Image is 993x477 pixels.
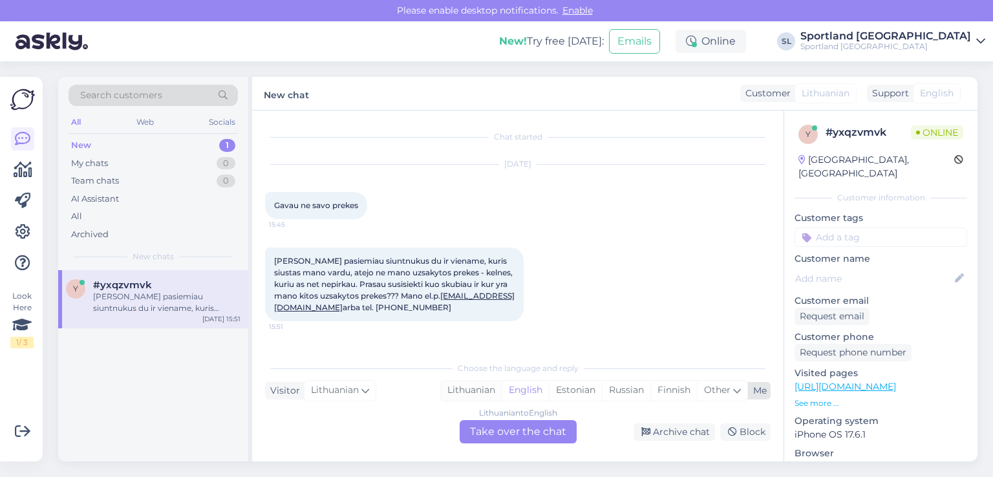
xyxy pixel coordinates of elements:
label: New chat [264,85,309,102]
div: SL [777,32,795,50]
p: Visited pages [795,366,967,380]
div: Finnish [650,381,697,400]
div: My chats [71,157,108,170]
a: Sportland [GEOGRAPHIC_DATA]Sportland [GEOGRAPHIC_DATA] [800,31,985,52]
div: English [502,381,549,400]
span: Online [911,125,963,140]
p: Safari 17.6 [795,460,967,474]
span: 15:45 [269,220,317,229]
div: Request phone number [795,344,912,361]
div: # yxqzvmvk [826,125,911,140]
div: Visitor [265,384,300,397]
span: Lithuanian [802,87,849,100]
div: Estonian [549,381,602,400]
p: Operating system [795,414,967,428]
div: Lithuanian to English [479,407,557,419]
img: Askly Logo [10,87,35,112]
span: New chats [133,251,174,262]
div: 1 [219,139,235,152]
span: y [806,129,811,139]
p: Customer tags [795,211,967,225]
span: Lithuanian [311,383,359,397]
p: Customer phone [795,330,967,344]
div: Look Here [10,290,34,348]
input: Add a tag [795,228,967,247]
p: Customer email [795,294,967,308]
div: [GEOGRAPHIC_DATA], [GEOGRAPHIC_DATA] [798,153,954,180]
div: Request email [795,308,870,325]
div: Archive chat [634,423,715,441]
button: Emails [609,29,660,54]
div: Sportland [GEOGRAPHIC_DATA] [800,41,971,52]
div: Web [134,114,156,131]
span: Search customers [80,89,162,102]
div: [PERSON_NAME] pasiemiau siuntnukus du ir viename, kuris siustas mano vardu, atejo ne mano uzsakyt... [93,291,240,314]
div: 0 [217,157,235,170]
div: Support [867,87,909,100]
div: Block [720,423,771,441]
div: Me [748,384,767,397]
span: Gavau ne savo prekes [274,200,358,210]
p: iPhone OS 17.6.1 [795,428,967,441]
p: Customer name [795,252,967,266]
input: Add name [795,271,952,286]
div: Russian [602,381,650,400]
div: Customer [740,87,791,100]
div: Sportland [GEOGRAPHIC_DATA] [800,31,971,41]
div: New [71,139,91,152]
div: 0 [217,175,235,187]
div: [DATE] 15:51 [202,314,240,324]
div: Team chats [71,175,119,187]
span: English [920,87,954,100]
div: Try free [DATE]: [499,34,604,49]
div: AI Assistant [71,193,119,206]
div: Chat started [265,131,771,143]
span: [PERSON_NAME] pasiemiau siuntnukus du ir viename, kuris siustas mano vardu, atejo ne mano uzsakyt... [274,256,515,312]
div: [DATE] [265,158,771,170]
span: Other [704,384,731,396]
div: Customer information [795,192,967,204]
a: [URL][DOMAIN_NAME] [795,381,896,392]
p: Browser [795,447,967,460]
div: All [69,114,83,131]
span: Enable [559,5,597,16]
span: 15:51 [269,322,317,332]
div: Take over the chat [460,420,577,443]
div: 1 / 3 [10,337,34,348]
div: Archived [71,228,109,241]
div: Choose the language and reply [265,363,771,374]
div: Socials [206,114,238,131]
span: #yxqzvmvk [93,279,152,291]
span: y [73,284,78,293]
div: Lithuanian [441,381,502,400]
div: All [71,210,82,223]
b: New! [499,35,527,47]
p: See more ... [795,397,967,409]
div: Online [676,30,746,53]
